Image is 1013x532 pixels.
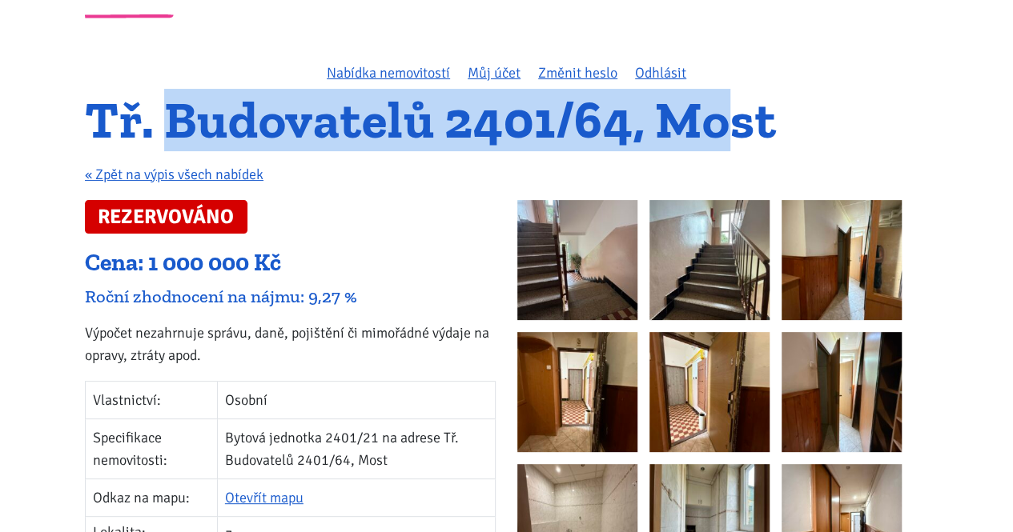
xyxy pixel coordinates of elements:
h1: Tř. Budovatelů 2401/64, Most [85,98,928,142]
a: Nabídka nemovitostí [327,64,450,82]
a: Odhlásit [635,64,686,82]
td: Odkaz na mapu: [86,478,218,516]
td: Bytová jednotka 2401/21 na adrese Tř. Budovatelů 2401/64, Most [217,418,495,478]
span: REZERVOVÁNO [85,200,247,234]
a: Změnit heslo [538,64,617,82]
td: Vlastnictví: [86,381,218,418]
div: Cena: 1 000 000 Kč [85,248,496,278]
td: Osobní [217,381,495,418]
a: Můj účet [468,64,521,82]
p: Výpočet nezahrnuje správu, daně, pojištění či mimořádné výdaje na opravy, ztráty apod. [85,322,496,366]
div: Roční zhodnocení na nájmu: 9,27 % [85,286,496,307]
a: Otevřít mapu [225,489,303,506]
a: « Zpět na výpis všech nabídek [85,166,263,183]
td: Specifikace nemovitosti: [86,418,218,478]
